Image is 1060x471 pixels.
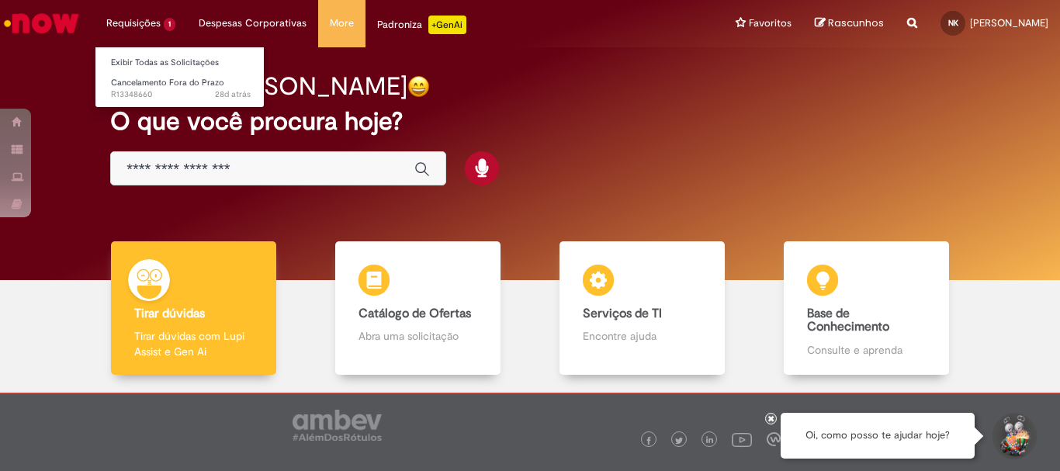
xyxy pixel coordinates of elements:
b: Tirar dúvidas [134,306,205,321]
span: NK [948,18,958,28]
span: Requisições [106,16,161,31]
a: Exibir Todas as Solicitações [95,54,266,71]
p: Encontre ajuda [583,328,701,344]
div: Oi, como posso te ajudar hoje? [781,413,975,459]
b: Serviços de TI [583,306,662,321]
img: logo_footer_twitter.png [675,437,683,445]
img: logo_footer_linkedin.png [706,436,714,445]
img: logo_footer_workplace.png [767,432,781,446]
a: Base de Conhecimento Consulte e aprenda [754,241,979,376]
p: Consulte e aprenda [807,342,925,358]
img: happy-face.png [407,75,430,98]
span: 28d atrás [215,88,251,100]
a: Rascunhos [815,16,884,31]
h2: O que você procura hoje? [110,108,950,135]
a: Tirar dúvidas Tirar dúvidas com Lupi Assist e Gen Ai [81,241,306,376]
span: [PERSON_NAME] [970,16,1048,29]
span: R13348660 [111,88,251,101]
img: logo_footer_ambev_rotulo_gray.png [293,410,382,441]
span: Favoritos [749,16,792,31]
img: logo_footer_facebook.png [645,437,653,445]
button: Iniciar Conversa de Suporte [990,413,1037,459]
time: 03/08/2025 16:22:42 [215,88,251,100]
p: +GenAi [428,16,466,34]
a: Serviços de TI Encontre ajuda [530,241,754,376]
a: Aberto R13348660 : Cancelamento Fora do Prazo [95,74,266,103]
span: More [330,16,354,31]
p: Abra uma solicitação [359,328,476,344]
span: 1 [164,18,175,31]
b: Base de Conhecimento [807,306,889,335]
a: Catálogo de Ofertas Abra uma solicitação [306,241,530,376]
span: Despesas Corporativas [199,16,307,31]
p: Tirar dúvidas com Lupi Assist e Gen Ai [134,328,252,359]
span: Rascunhos [828,16,884,30]
div: Padroniza [377,16,466,34]
span: Cancelamento Fora do Prazo [111,77,224,88]
ul: Requisições [95,47,265,108]
img: ServiceNow [2,8,81,39]
img: logo_footer_youtube.png [732,429,752,449]
b: Catálogo de Ofertas [359,306,471,321]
